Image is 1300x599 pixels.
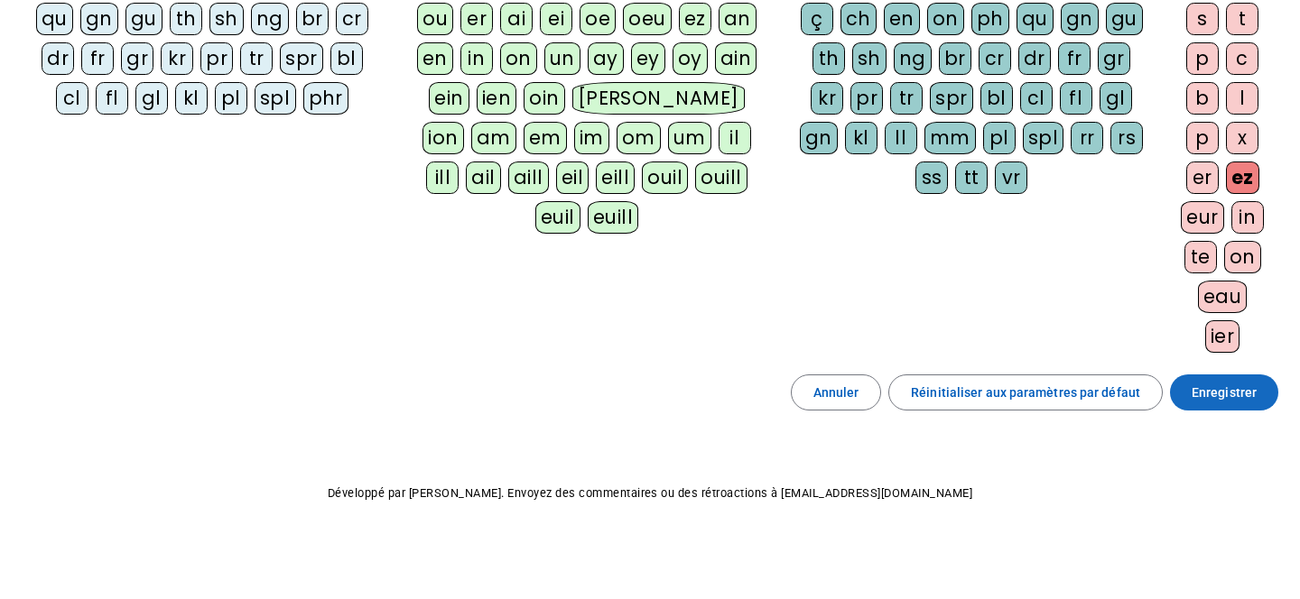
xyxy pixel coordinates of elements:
[1061,3,1099,35] div: gn
[588,201,638,234] div: euill
[1060,82,1092,115] div: fl
[884,3,920,35] div: en
[209,3,244,35] div: sh
[135,82,168,115] div: gl
[668,122,711,154] div: um
[1170,374,1278,410] button: Enregistrer
[544,42,580,75] div: un
[540,3,572,35] div: ei
[556,161,590,194] div: eil
[642,161,688,194] div: ouil
[979,42,1011,75] div: cr
[894,42,932,75] div: ng
[200,42,233,75] div: pr
[80,3,118,35] div: gn
[695,161,747,194] div: ouill
[460,42,493,75] div: in
[673,42,708,75] div: oy
[1071,122,1103,154] div: rr
[42,42,74,75] div: dr
[983,122,1016,154] div: pl
[477,82,517,115] div: ien
[719,3,757,35] div: an
[813,382,859,403] span: Annuler
[1186,3,1219,35] div: s
[588,42,624,75] div: ay
[524,122,567,154] div: em
[255,82,296,115] div: spl
[426,161,459,194] div: ill
[574,122,609,154] div: im
[1186,42,1219,75] div: p
[719,122,751,154] div: il
[330,42,363,75] div: bl
[1226,42,1258,75] div: c
[1186,161,1219,194] div: er
[251,3,289,35] div: ng
[524,82,565,115] div: oin
[215,82,247,115] div: pl
[971,3,1009,35] div: ph
[1226,122,1258,154] div: x
[1231,201,1264,234] div: in
[471,122,516,154] div: am
[939,42,971,75] div: br
[596,161,635,194] div: eill
[1018,42,1051,75] div: dr
[500,3,533,35] div: ai
[1017,3,1054,35] div: qu
[240,42,273,75] div: tr
[1181,201,1224,234] div: eur
[915,161,948,194] div: ss
[417,3,453,35] div: ou
[791,374,882,410] button: Annuler
[96,82,128,115] div: fl
[885,122,917,154] div: ll
[500,42,537,75] div: on
[535,201,580,234] div: euil
[336,3,368,35] div: cr
[1226,161,1259,194] div: ez
[1184,241,1217,273] div: te
[36,3,73,35] div: qu
[850,82,883,115] div: pr
[460,3,493,35] div: er
[466,161,501,194] div: ail
[508,161,549,194] div: aill
[1198,281,1248,313] div: eau
[715,42,757,75] div: ain
[631,42,665,75] div: ey
[1106,3,1143,35] div: gu
[1224,241,1261,273] div: on
[417,42,453,75] div: en
[1110,122,1143,154] div: rs
[617,122,661,154] div: om
[1023,122,1064,154] div: spl
[296,3,329,35] div: br
[679,3,711,35] div: ez
[927,3,964,35] div: on
[1226,82,1258,115] div: l
[429,82,469,115] div: ein
[1020,82,1053,115] div: cl
[280,42,323,75] div: spr
[121,42,153,75] div: gr
[930,82,973,115] div: spr
[1100,82,1132,115] div: gl
[811,82,843,115] div: kr
[125,3,162,35] div: gu
[1186,122,1219,154] div: p
[1192,382,1257,403] span: Enregistrer
[888,374,1163,410] button: Réinitialiser aux paramètres par défaut
[303,82,349,115] div: phr
[81,42,114,75] div: fr
[800,122,838,154] div: gn
[980,82,1013,115] div: bl
[801,3,833,35] div: ç
[580,3,616,35] div: oe
[852,42,887,75] div: sh
[995,161,1027,194] div: vr
[1205,320,1240,353] div: ier
[890,82,923,115] div: tr
[955,161,988,194] div: tt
